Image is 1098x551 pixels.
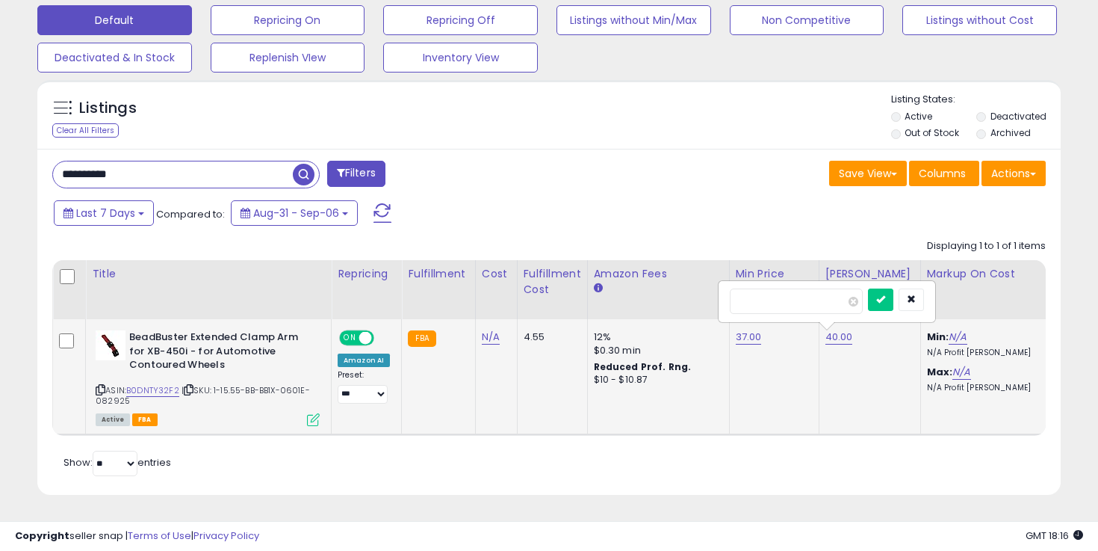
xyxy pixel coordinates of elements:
[482,266,511,282] div: Cost
[338,266,395,282] div: Repricing
[905,126,959,139] label: Out of Stock
[920,260,1062,319] th: The percentage added to the cost of goods (COGS) that forms the calculator for Min & Max prices.
[556,5,711,35] button: Listings without Min/Max
[15,529,259,544] div: seller snap | |
[341,332,359,345] span: ON
[594,374,718,387] div: $10 - $10.87
[52,123,119,138] div: Clear All Filters
[927,330,949,344] b: Min:
[927,266,1056,282] div: Markup on Cost
[594,266,723,282] div: Amazon Fees
[338,370,390,404] div: Preset:
[927,348,1051,358] p: N/A Profit [PERSON_NAME]
[96,413,130,426] span: All listings currently available for purchase on Amazon
[128,529,191,543] a: Terms of Use
[63,455,171,470] span: Show: entries
[408,266,468,282] div: Fulfillment
[825,330,853,345] a: 40.00
[96,330,125,360] img: 21I-FnIcuwL._SL40_.jpg
[253,206,339,221] span: Aug-31 - Sep-06
[919,166,966,181] span: Columns
[891,93,1061,107] p: Listing States:
[952,365,970,380] a: N/A
[372,332,396,345] span: OFF
[76,206,135,221] span: Last 7 Days
[96,384,310,407] span: | SKU: 1-15.55-BB-BB1X-0601E-082925
[736,330,762,345] a: 37.00
[909,161,979,186] button: Columns
[327,161,385,187] button: Filters
[129,330,311,376] b: BeadBuster Extended Clamp Arm for XB-450i - for Automotive Contoured Wheels
[338,354,390,367] div: Amazon AI
[92,266,325,282] div: Title
[37,5,192,35] button: Default
[594,344,718,357] div: $0.30 min
[15,529,69,543] strong: Copyright
[981,161,1046,186] button: Actions
[126,384,179,397] a: B0DNTY32F2
[927,383,1051,393] p: N/A Profit [PERSON_NAME]
[949,330,967,345] a: N/A
[54,200,154,226] button: Last 7 Days
[905,110,932,123] label: Active
[383,5,538,35] button: Repricing Off
[927,239,1046,253] div: Displaying 1 to 1 of 1 items
[524,266,581,298] div: Fulfillment Cost
[211,5,365,35] button: Repricing On
[132,413,158,426] span: FBA
[156,207,225,221] span: Compared to:
[730,5,884,35] button: Non Competitive
[1026,529,1083,543] span: 2025-09-14 18:16 GMT
[37,43,192,73] button: Deactivated & In Stock
[524,330,576,344] div: 4.55
[990,110,1046,123] label: Deactivated
[594,360,692,373] b: Reduced Prof. Rng.
[383,43,538,73] button: Inventory View
[829,161,907,186] button: Save View
[193,529,259,543] a: Privacy Policy
[902,5,1057,35] button: Listings without Cost
[990,126,1031,139] label: Archived
[594,282,603,295] small: Amazon Fees.
[927,365,953,379] b: Max:
[482,330,500,345] a: N/A
[825,266,914,282] div: [PERSON_NAME]
[736,266,813,282] div: Min Price
[594,330,718,344] div: 12%
[231,200,358,226] button: Aug-31 - Sep-06
[211,43,365,73] button: Replenish VIew
[96,330,320,425] div: ASIN:
[79,98,137,119] h5: Listings
[408,330,435,347] small: FBA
